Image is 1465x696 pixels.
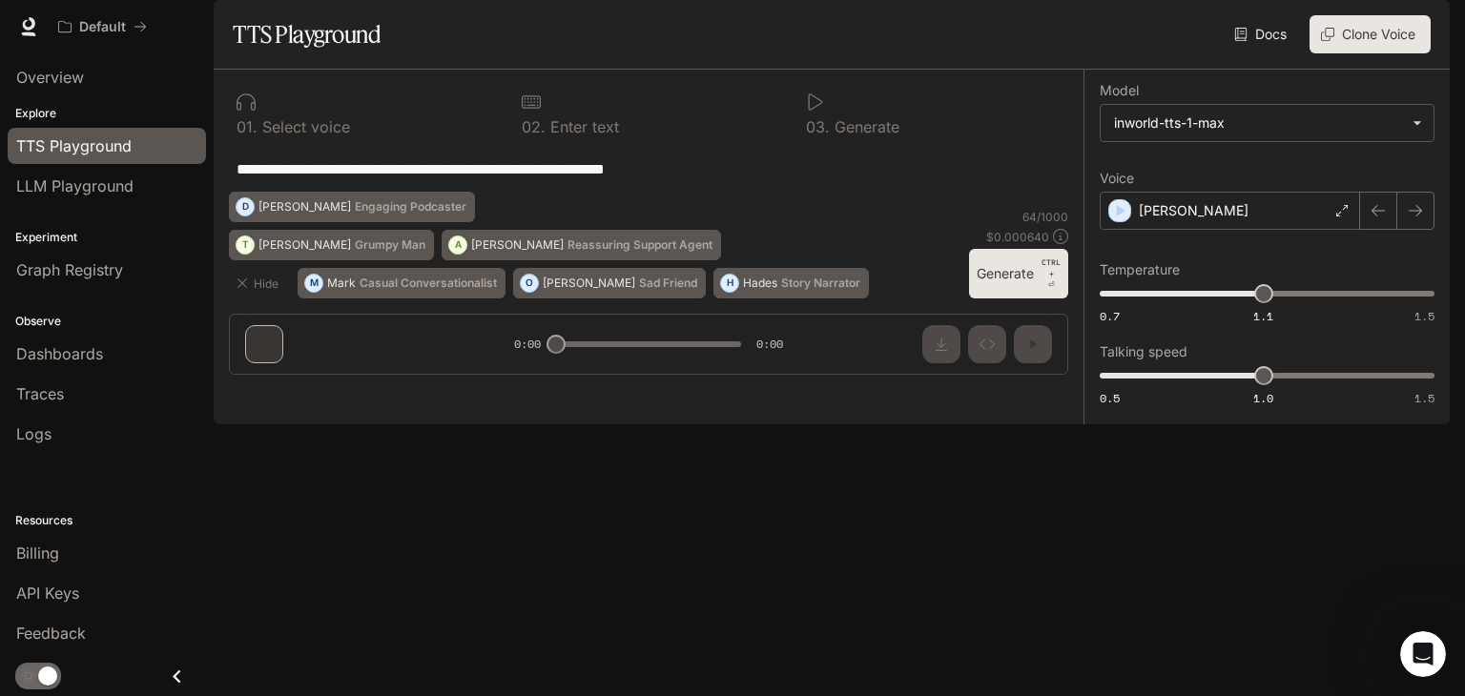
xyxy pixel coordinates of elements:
[258,119,350,134] p: Select voice
[1100,345,1187,358] p: Talking speed
[237,230,254,260] div: T
[567,239,712,251] p: Reassuring Support Agent
[1100,172,1134,185] p: Voice
[721,268,738,298] div: H
[1100,84,1139,97] p: Model
[360,277,497,289] p: Casual Conversationalist
[830,119,899,134] p: Generate
[305,268,322,298] div: M
[449,230,466,260] div: A
[986,229,1049,245] p: $ 0.000640
[513,268,706,298] button: O[PERSON_NAME]Sad Friend
[1400,631,1446,677] iframe: Intercom live chat
[471,239,564,251] p: [PERSON_NAME]
[521,268,538,298] div: O
[233,15,381,53] h1: TTS Playground
[1100,390,1120,406] span: 0.5
[355,239,425,251] p: Grumpy Man
[1042,256,1061,291] p: ⏎
[229,230,434,260] button: T[PERSON_NAME]Grumpy Man
[969,249,1068,298] button: GenerateCTRL +⏎
[1253,390,1273,406] span: 1.0
[442,230,721,260] button: A[PERSON_NAME]Reassuring Support Agent
[743,277,777,289] p: Hades
[298,268,506,298] button: MMarkCasual Conversationalist
[1310,15,1431,53] button: Clone Voice
[1139,201,1248,220] p: [PERSON_NAME]
[327,277,356,289] p: Mark
[1414,308,1434,324] span: 1.5
[258,201,351,213] p: [PERSON_NAME]
[1100,308,1120,324] span: 0.7
[1230,15,1294,53] a: Docs
[1100,263,1180,276] p: Temperature
[79,19,126,35] p: Default
[355,201,466,213] p: Engaging Podcaster
[229,192,475,222] button: D[PERSON_NAME]Engaging Podcaster
[713,268,869,298] button: HHadesStory Narrator
[237,119,258,134] p: 0 1 .
[1042,256,1061,279] p: CTRL +
[237,192,254,222] div: D
[1414,390,1434,406] span: 1.5
[1101,105,1434,141] div: inworld-tts-1-max
[1022,209,1068,225] p: 64 / 1000
[1114,113,1403,133] div: inworld-tts-1-max
[781,277,860,289] p: Story Narrator
[546,119,619,134] p: Enter text
[258,239,351,251] p: [PERSON_NAME]
[50,8,155,46] button: All workspaces
[229,268,290,298] button: Hide
[522,119,546,134] p: 0 2 .
[543,277,635,289] p: [PERSON_NAME]
[1253,308,1273,324] span: 1.1
[806,119,830,134] p: 0 3 .
[639,277,697,289] p: Sad Friend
